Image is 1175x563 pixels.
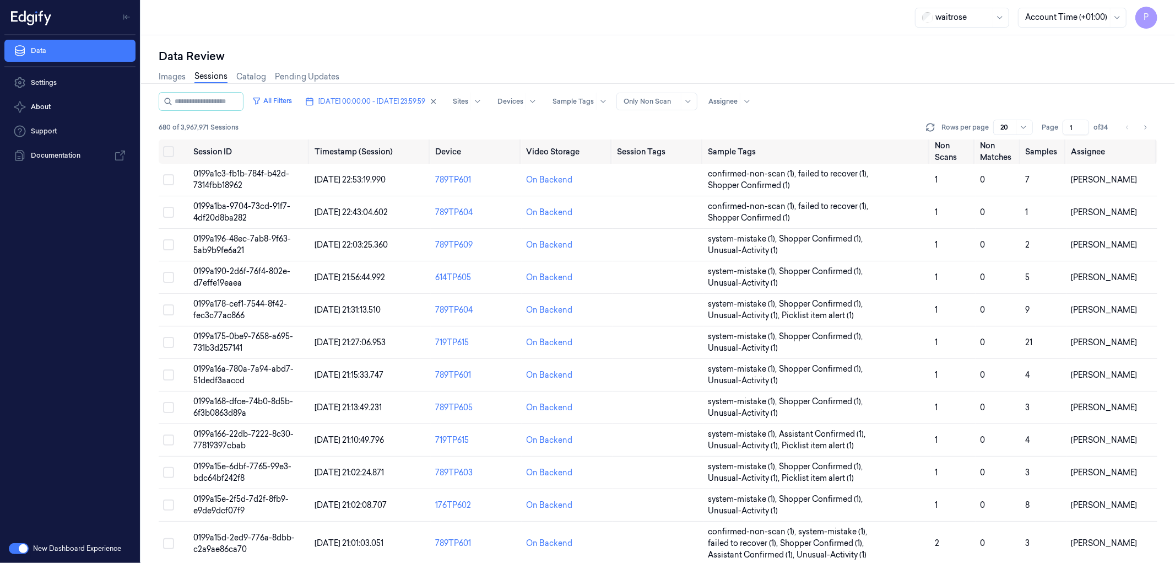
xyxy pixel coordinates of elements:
span: [PERSON_NAME] [1071,175,1137,185]
span: 3 [1026,538,1030,548]
span: 0199a1ba-9704-73cd-91f7-4df20d8ba282 [193,201,290,223]
span: 0 [980,403,985,412]
div: On Backend [526,207,572,218]
div: 789TP601 [435,174,517,186]
span: Shopper Confirmed (1) , [779,233,865,245]
span: 9 [1026,305,1030,315]
span: system-mistake (1) , [708,298,779,310]
span: confirmed-non-scan (1) , [708,201,798,212]
span: 1 [935,272,938,282]
div: 789TP601 [435,369,517,381]
span: system-mistake (1) , [708,494,779,505]
div: On Backend [526,272,572,283]
span: system-mistake (1) , [708,461,779,473]
div: 789TP601 [435,538,517,549]
span: Unusual-Activity (1) , [708,440,782,452]
span: 7 [1026,175,1030,185]
span: Unusual-Activity (1) [708,277,778,289]
span: Unusual-Activity (1) , [708,310,782,321]
span: 3 [1026,403,1030,412]
button: About [4,96,136,118]
span: 0 [980,175,985,185]
span: Shopper Confirmed (1) , [779,461,865,473]
span: 1 [935,435,938,445]
span: Unusual-Activity (1) [708,245,778,256]
span: [PERSON_NAME] [1071,435,1137,445]
span: 0 [980,370,985,380]
button: Select row [163,272,174,283]
span: Assistant Confirmed (1) , [708,549,797,561]
span: Assistant Confirmed (1) , [779,428,868,440]
span: 4 [1026,370,1030,380]
span: [DATE] 21:15:33.747 [315,370,383,380]
span: failed to recover (1) , [798,168,870,180]
span: system-mistake (1) , [708,331,779,342]
div: On Backend [526,402,572,414]
span: [DATE] 21:02:08.707 [315,500,387,510]
div: Data Review [159,49,1157,64]
div: 719TP615 [435,435,517,446]
div: On Backend [526,538,572,549]
span: 0199a15e-6dbf-7765-99e3-bdc64bf242f8 [193,462,291,483]
th: Samples [1021,140,1066,164]
span: Unusual-Activity (1) , [708,473,782,484]
span: [PERSON_NAME] [1071,272,1137,282]
div: On Backend [526,174,572,186]
div: On Backend [526,500,572,511]
span: 4 [1026,435,1030,445]
span: 0199a190-2d6f-76f4-802e-d7effe19eaea [193,266,290,288]
span: Unusual-Activity (1) [797,549,867,561]
span: Unusual-Activity (1) [708,342,778,354]
th: Video Storage [522,140,613,164]
span: 0199a196-48ec-7ab8-9f63-5ab9b9fe6a21 [193,234,291,255]
span: of 34 [1093,122,1111,132]
button: Select row [163,207,174,218]
span: [PERSON_NAME] [1071,337,1137,347]
span: [DATE] 22:53:19.990 [315,175,386,185]
div: 789TP605 [435,402,517,414]
span: 1 [935,403,938,412]
span: 3 [1026,468,1030,478]
span: 1 [935,468,938,478]
span: [DATE] 21:27:06.953 [315,337,386,347]
p: Rows per page [941,122,989,132]
span: [PERSON_NAME] [1071,403,1137,412]
span: Unusual-Activity (1) [708,505,778,517]
span: Page [1042,122,1058,132]
span: [DATE] 21:31:13.510 [315,305,381,315]
span: system-mistake (1) , [708,363,779,375]
span: confirmed-non-scan (1) , [708,168,798,180]
button: All Filters [248,92,296,110]
span: 1 [935,305,938,315]
div: 719TP615 [435,337,517,348]
a: Catalog [236,71,266,83]
button: Select row [163,337,174,348]
th: Timestamp (Session) [310,140,431,164]
span: [DATE] 21:01:03.051 [315,538,383,548]
div: 789TP604 [435,304,517,316]
span: 0199a178-cef1-7544-8f42-fec3c77ac866 [193,299,287,320]
th: Session ID [189,140,310,164]
span: 1 [935,240,938,250]
span: Picklist item alert (1) [782,310,854,321]
span: Unusual-Activity (1) [708,407,778,419]
span: confirmed-non-scan (1) , [708,526,798,538]
span: 21 [1026,337,1033,347]
span: 0199a16a-780a-7a94-abd7-51dedf3aaccd [193,364,294,385]
a: Images [159,71,186,83]
button: Select row [163,304,174,315]
span: 0199a15d-2ed9-776a-8dbb-c2a9ae86ca70 [193,533,295,554]
span: 0199a168-dfce-74b0-8d5b-6f3b0863d89a [193,396,293,418]
span: system-mistake (1) , [798,526,869,538]
span: 0 [980,538,985,548]
span: [PERSON_NAME] [1071,500,1137,510]
span: 5 [1026,272,1030,282]
div: 176TP602 [435,500,517,511]
span: 0 [980,500,985,510]
a: Data [4,40,136,62]
th: Device [431,140,522,164]
span: Shopper Confirmed (1) , [779,363,865,375]
span: Picklist item alert (1) [782,473,854,484]
span: [DATE] 00:00:00 - [DATE] 23:59:59 [318,96,425,106]
span: 1 [935,337,938,347]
